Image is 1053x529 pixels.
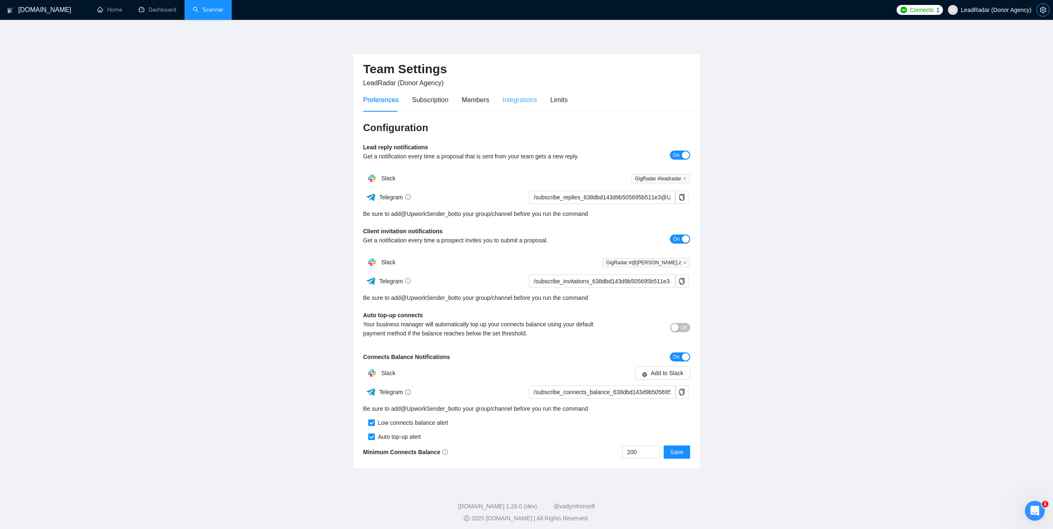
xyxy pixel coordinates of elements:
div: Members [462,95,489,105]
button: slackAdd to Slack [635,366,690,380]
div: Auto top-up alert [375,432,421,441]
span: Off [681,323,687,332]
a: setting [1036,7,1050,13]
span: Connects: [910,5,935,14]
div: Be sure to add to your group/channel before you run the command [363,209,690,218]
a: homeHome [97,6,122,13]
b: Connects Balance Notifications [363,354,450,360]
button: copy [675,191,688,204]
span: info-circle [405,194,411,200]
button: copy [675,385,688,399]
span: On [673,151,679,160]
span: info-circle [405,389,411,395]
div: Be sure to add to your group/channel before you run the command [363,293,690,302]
span: info-circle [442,449,448,455]
div: Be sure to add to your group/channel before you run the command [363,404,690,413]
h2: Team Settings [363,61,690,78]
span: Save [670,448,684,457]
span: 1 [1042,501,1048,507]
b: Auto top-up connects [363,312,423,318]
img: hpQkSZIkSZIkSZIkSZIkSZIkSZIkSZIkSZIkSZIkSZIkSZIkSZIkSZIkSZIkSZIkSZIkSZIkSZIkSZIkSZIkSZIkSZIkSZIkS... [364,254,380,270]
b: Client invitation notifications [363,228,443,235]
span: info-circle [405,278,411,284]
span: slack [642,371,648,377]
iframe: Intercom live chat [1025,501,1045,521]
div: Integrations [503,95,537,105]
img: hpQkSZIkSZIkSZIkSZIkSZIkSZIkSZIkSZIkSZIkSZIkSZIkSZIkSZIkSZIkSZIkSZIkSZIkSZIkSZIkSZIkSZIkSZIkSZIkS... [364,170,380,187]
img: logo [7,4,13,17]
button: setting [1036,3,1050,17]
span: On [673,352,679,361]
a: @UpworkSender_bot [401,209,456,218]
img: ww3wtPAAAAAElFTkSuQmCC [366,192,376,202]
span: Telegram [379,278,411,285]
button: Save [664,445,690,459]
a: @UpworkSender_bot [401,293,456,302]
span: user [950,7,956,13]
span: close [683,261,687,265]
span: Telegram [379,389,411,395]
img: hpQkSZIkSZIkSZIkSZIkSZIkSZIkSZIkSZIkSZIkSZIkSZIkSZIkSZIkSZIkSZIkSZIkSZIkSZIkSZIkSZIkSZIkSZIkSZIkS... [364,365,380,381]
div: Get a notification every time a proposal that is sent from your team gets a new reply. [363,152,609,161]
span: Slack [381,370,395,376]
span: copy [676,278,688,285]
span: Slack [381,175,395,182]
a: dashboardDashboard [139,6,176,13]
img: ww3wtPAAAAAElFTkSuQmCC [366,387,376,397]
span: LeadRadar (Donor Agency) [363,79,444,86]
span: On [673,235,679,244]
b: Minimum Connects Balance [363,449,449,455]
a: @UpworkSender_bot [401,404,456,413]
span: copy [676,194,688,201]
span: copy [676,389,688,395]
img: ww3wtPAAAAAElFTkSuQmCC [366,276,376,286]
div: Low connects balance alert [375,418,449,427]
span: GigRadar #leadradar [631,174,690,183]
b: Lead reply notifications [363,144,428,151]
span: GigRadar #@[PERSON_NAME].z [603,258,690,267]
span: copyright [464,515,470,521]
div: Preferences [363,95,399,105]
span: 1 [936,5,940,14]
a: [DOMAIN_NAME] 1.26.0 (dev) [458,503,537,510]
a: searchScanner [193,6,223,13]
div: Limits [550,95,568,105]
button: copy [675,275,688,288]
a: @vadymhimself [554,503,595,510]
div: Subscription [412,95,449,105]
div: Your business manager will automatically top up your connects balance using your default payment ... [363,320,609,338]
span: Add to Slack [651,369,684,378]
span: close [683,177,687,181]
span: Slack [381,259,395,266]
div: 2025 [DOMAIN_NAME] | All Rights Reserved. [7,514,1046,523]
span: Telegram [379,194,411,201]
div: Get a notification every time a prospect invites you to submit a proposal. [363,236,609,245]
img: upwork-logo.png [900,7,907,13]
h3: Configuration [363,121,690,134]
